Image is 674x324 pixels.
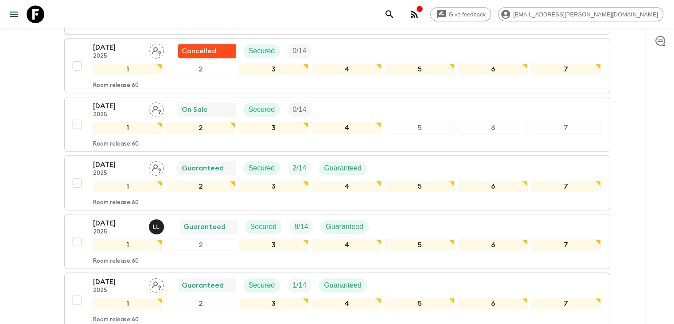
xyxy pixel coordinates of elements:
[166,181,235,192] div: 2
[149,281,164,288] span: Assign pack leader
[531,181,601,192] div: 7
[249,46,275,56] p: Secured
[243,278,281,292] div: Secured
[287,278,312,292] div: Trip Fill
[458,239,528,251] div: 6
[166,298,235,309] div: 2
[430,7,491,21] a: Give feedback
[385,63,455,75] div: 5
[182,104,208,115] p: On Sale
[5,5,23,23] button: menu
[149,222,166,229] span: Luis Lobos
[64,155,610,210] button: [DATE]2025Assign pack leaderGuaranteedSecuredTrip FillGuaranteed1234567Room release:60
[312,181,382,192] div: 4
[324,280,362,291] p: Guaranteed
[312,298,382,309] div: 4
[292,163,306,174] p: 2 / 14
[182,46,216,56] p: Cancelled
[249,163,275,174] p: Secured
[182,163,224,174] p: Guaranteed
[93,53,142,60] p: 2025
[444,11,491,18] span: Give feedback
[166,122,235,134] div: 2
[93,141,139,148] p: Room release: 60
[182,280,224,291] p: Guaranteed
[93,101,142,111] p: [DATE]
[239,239,308,251] div: 3
[385,239,455,251] div: 5
[149,219,166,234] button: LL
[287,103,312,117] div: Trip Fill
[531,239,601,251] div: 7
[93,218,142,229] p: [DATE]
[149,163,164,170] span: Assign pack leader
[531,122,601,134] div: 7
[326,221,363,232] p: Guaranteed
[183,221,226,232] p: Guaranteed
[239,181,308,192] div: 3
[93,199,139,206] p: Room release: 60
[239,298,308,309] div: 3
[93,258,139,265] p: Room release: 60
[243,44,281,58] div: Secured
[93,170,142,177] p: 2025
[93,298,163,309] div: 1
[243,103,281,117] div: Secured
[458,122,528,134] div: 6
[239,122,308,134] div: 3
[312,122,382,134] div: 4
[312,239,382,251] div: 4
[93,159,142,170] p: [DATE]
[64,214,610,269] button: [DATE]2025Luis LobosGuaranteedSecuredTrip FillGuaranteed1234567Room release:60
[93,287,142,294] p: 2025
[243,161,281,175] div: Secured
[153,223,160,230] p: L L
[508,11,663,18] span: [EMAIL_ADDRESS][PERSON_NAME][DOMAIN_NAME]
[93,229,142,236] p: 2025
[324,163,362,174] p: Guaranteed
[312,63,382,75] div: 4
[149,46,164,53] span: Assign pack leader
[93,316,139,324] p: Room release: 60
[93,42,142,53] p: [DATE]
[292,46,306,56] p: 0 / 14
[458,298,528,309] div: 6
[385,181,455,192] div: 5
[287,44,312,58] div: Trip Fill
[93,239,163,251] div: 1
[381,5,398,23] button: search adventures
[93,277,142,287] p: [DATE]
[64,97,610,152] button: [DATE]2025Assign pack leaderOn SaleSecuredTrip Fill1234567Room release:60
[458,63,528,75] div: 6
[287,161,312,175] div: Trip Fill
[249,280,275,291] p: Secured
[149,105,164,112] span: Assign pack leader
[385,122,455,134] div: 5
[531,63,601,75] div: 7
[93,122,163,134] div: 1
[239,63,308,75] div: 3
[166,239,235,251] div: 2
[245,220,282,234] div: Secured
[294,221,308,232] p: 8 / 14
[93,63,163,75] div: 1
[166,63,235,75] div: 2
[64,38,610,93] button: [DATE]2025Assign pack leaderFlash Pack cancellationSecuredTrip Fill1234567Room release:60
[93,181,163,192] div: 1
[93,111,142,119] p: 2025
[250,221,277,232] p: Secured
[289,220,313,234] div: Trip Fill
[531,298,601,309] div: 7
[292,280,306,291] p: 1 / 14
[385,298,455,309] div: 5
[249,104,275,115] p: Secured
[178,44,236,58] div: Flash Pack cancellation
[498,7,663,21] div: [EMAIL_ADDRESS][PERSON_NAME][DOMAIN_NAME]
[93,82,139,89] p: Room release: 60
[458,181,528,192] div: 6
[292,104,306,115] p: 0 / 14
